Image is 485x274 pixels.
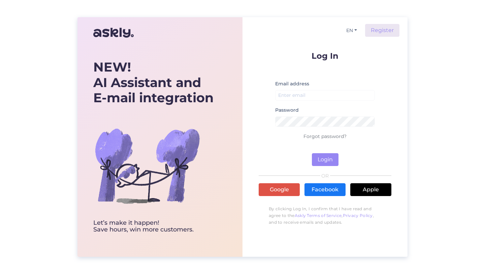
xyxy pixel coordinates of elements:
[93,25,134,41] img: Askly
[259,183,300,196] a: Google
[312,153,338,166] button: Login
[320,173,330,178] span: OR
[295,213,342,218] a: Askly Terms of Service
[93,59,214,106] div: AI Assistant and E-mail integration
[350,183,391,196] a: Apple
[303,133,347,139] a: Forgot password?
[304,183,346,196] a: Facebook
[343,213,373,218] a: Privacy Policy
[93,59,131,75] b: NEW!
[93,112,201,220] img: bg-askly
[365,24,399,37] a: Register
[259,52,391,60] p: Log In
[275,107,299,114] label: Password
[344,26,360,35] button: EN
[93,220,214,233] div: Let’s make it happen! Save hours, win more customers.
[275,80,309,87] label: Email address
[259,202,391,229] p: By clicking Log In, I confirm that I have read and agree to the , , and to receive emails and upd...
[275,90,375,101] input: Enter email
